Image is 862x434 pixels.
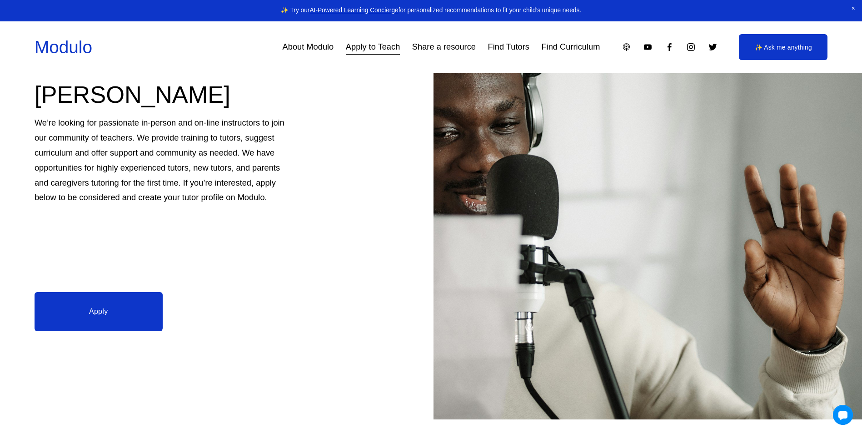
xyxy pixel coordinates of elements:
[35,116,295,205] p: We’re looking for passionate in-person and on-line instructors to join our community of teachers....
[686,42,696,52] a: Instagram
[622,42,631,52] a: Apple Podcasts
[541,39,600,56] a: Find Curriculum
[643,42,653,52] a: YouTube
[35,37,92,57] a: Modulo
[346,39,400,56] a: Apply to Teach
[412,39,476,56] a: Share a resource
[35,48,295,111] h2: Teach with [PERSON_NAME]
[488,39,529,56] a: Find Tutors
[708,42,718,52] a: Twitter
[665,42,674,52] a: Facebook
[739,34,827,60] a: ✨ Ask me anything
[309,7,398,14] a: AI-Powered Learning Concierge
[283,39,334,56] a: About Modulo
[35,292,163,331] a: Apply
